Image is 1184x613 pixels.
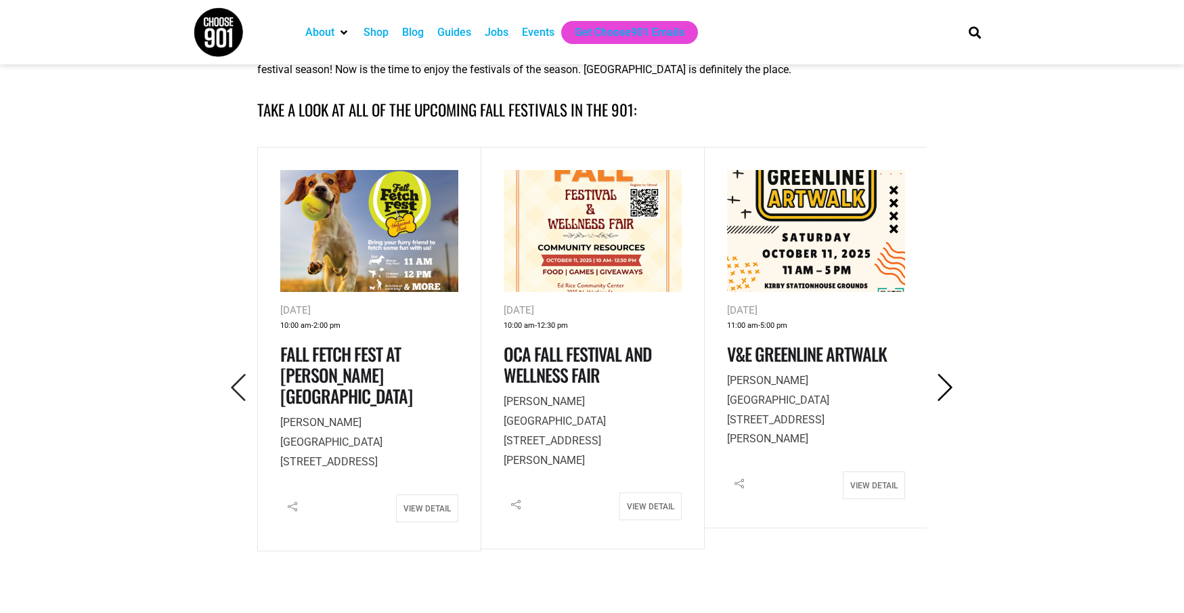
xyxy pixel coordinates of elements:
[504,492,528,517] i: Share
[402,24,424,41] a: Blog
[437,24,471,41] a: Guides
[280,416,382,448] span: [PERSON_NAME][GEOGRAPHIC_DATA]
[727,170,905,292] img: Poster for the V&E Greenline Artwalk on October 11, 2025, from 11 AM to 5 PM at Kirby Stationhous...
[727,371,905,449] p: [STREET_ADDRESS][PERSON_NAME]
[225,374,253,402] i: Previous
[396,494,458,522] a: View Detail
[931,374,959,402] i: Next
[927,372,964,404] button: Next
[727,471,751,496] i: Share
[280,494,305,519] i: Share
[305,24,334,41] a: About
[280,319,458,333] div: -
[299,21,357,44] div: About
[280,319,311,333] span: 10:00 am
[280,413,458,471] p: [STREET_ADDRESS]
[299,21,946,44] nav: Main nav
[727,341,887,367] a: V&E Greenline Artwalk
[963,21,986,43] div: Search
[364,24,389,41] a: Shop
[843,471,905,499] a: View Detail
[522,24,554,41] a: Events
[575,24,684,41] a: Get Choose901 Emails
[619,492,682,520] a: View Detail
[760,319,787,333] span: 5:00 pm
[280,304,311,316] span: [DATE]
[504,392,682,470] p: [STREET_ADDRESS][PERSON_NAME]
[727,374,829,406] span: [PERSON_NAME][GEOGRAPHIC_DATA]
[220,372,257,404] button: Previous
[504,319,682,333] div: -
[485,24,508,41] a: Jobs
[313,319,341,333] span: 2:00 pm
[504,304,534,316] span: [DATE]
[727,304,758,316] span: [DATE]
[280,341,412,409] a: Fall Fetch Fest at [PERSON_NAME][GEOGRAPHIC_DATA]
[504,341,651,388] a: OCA Fall Festival and Wellness Fair
[727,319,758,333] span: 11:00 am
[727,319,905,333] div: -
[504,395,606,427] span: [PERSON_NAME][GEOGRAPHIC_DATA]
[504,319,535,333] span: 10:00 am
[537,319,568,333] span: 12:30 pm
[257,98,927,122] h4: Take a look at all of the upcoming fall festivals in the 901:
